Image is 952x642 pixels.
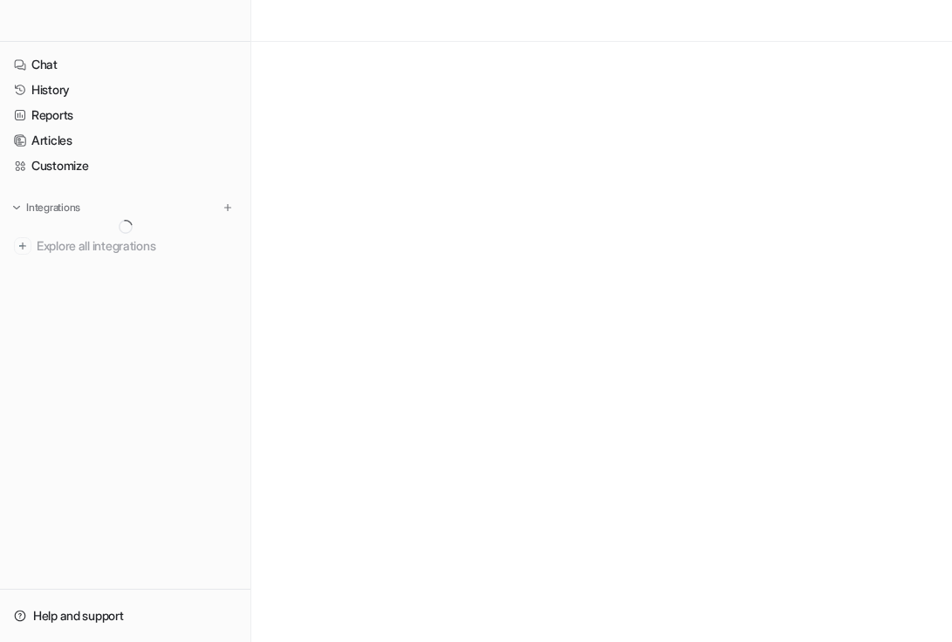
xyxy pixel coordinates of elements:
a: Reports [7,103,243,127]
a: History [7,78,243,102]
button: Integrations [7,199,86,216]
img: expand menu [10,201,23,214]
p: Integrations [26,201,80,215]
a: Help and support [7,604,243,628]
span: Explore all integrations [37,232,236,260]
a: Chat [7,52,243,77]
a: Customize [7,154,243,178]
img: menu_add.svg [222,201,234,214]
img: explore all integrations [14,237,31,255]
a: Explore all integrations [7,234,243,258]
a: Articles [7,128,243,153]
